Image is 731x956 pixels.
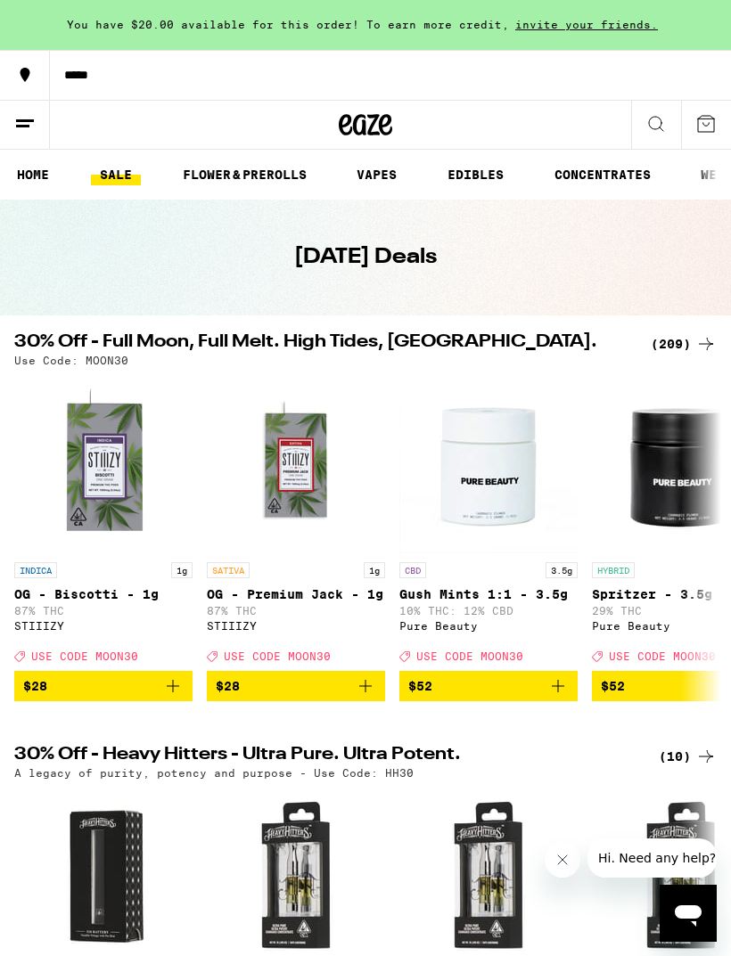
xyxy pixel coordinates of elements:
img: Pure Beauty - Gush Mints 1:1 - 3.5g [399,375,578,553]
h2: 30% Off - Full Moon, Full Melt. High Tides, [GEOGRAPHIC_DATA]. [14,333,629,355]
span: You have $20.00 available for this order! To earn more credit, [67,19,509,30]
p: INDICA [14,562,57,578]
iframe: Message from company [587,838,717,878]
iframe: Button to launch messaging window [660,885,717,942]
p: OG - Premium Jack - 1g [207,587,385,601]
p: OG - Biscotti - 1g [14,587,193,601]
a: VAPES [348,164,406,185]
span: USE CODE MOON30 [31,650,138,662]
span: $28 [23,679,47,693]
iframe: Close message [545,842,580,878]
a: Open page for OG - Premium Jack - 1g from STIIIZY [207,375,385,671]
span: invite your friends. [509,19,664,30]
span: USE CODE MOON30 [224,650,331,662]
p: 1g [364,562,385,578]
p: 87% THC [14,605,193,617]
p: 87% THC [207,605,385,617]
p: Use Code: MOON30 [14,355,128,366]
span: $52 [408,679,432,693]
a: EDIBLES [439,164,513,185]
button: Add to bag [207,671,385,701]
button: Add to bag [14,671,193,701]
p: SATIVA [207,562,250,578]
a: SALE [91,164,141,185]
p: CBD [399,562,426,578]
h1: [DATE] Deals [294,242,437,273]
p: 10% THC: 12% CBD [399,605,578,617]
h2: 30% Off - Heavy Hitters - Ultra Pure. Ultra Potent. [14,746,629,767]
a: Open page for OG - Biscotti - 1g from STIIIZY [14,375,193,671]
button: Add to bag [399,671,578,701]
div: STIIIZY [207,620,385,632]
a: (209) [651,333,717,355]
a: (10) [659,746,717,767]
span: USE CODE MOON30 [609,650,716,662]
p: HYBRID [592,562,635,578]
div: STIIIZY [14,620,193,632]
img: STIIIZY - OG - Premium Jack - 1g [207,375,385,553]
span: $28 [216,679,240,693]
span: USE CODE MOON30 [416,650,523,662]
img: STIIIZY - OG - Biscotti - 1g [14,375,193,553]
span: $52 [601,679,625,693]
p: 1g [171,562,193,578]
a: FLOWER & PREROLLS [174,164,316,185]
p: Gush Mints 1:1 - 3.5g [399,587,578,601]
a: Open page for Gush Mints 1:1 - 3.5g from Pure Beauty [399,375,578,671]
a: CONCENTRATES [546,164,660,185]
p: 3.5g [546,562,578,578]
a: HOME [8,164,58,185]
p: A legacy of purity, potency and purpose - Use Code: HH30 [14,767,414,779]
div: Pure Beauty [399,620,578,632]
